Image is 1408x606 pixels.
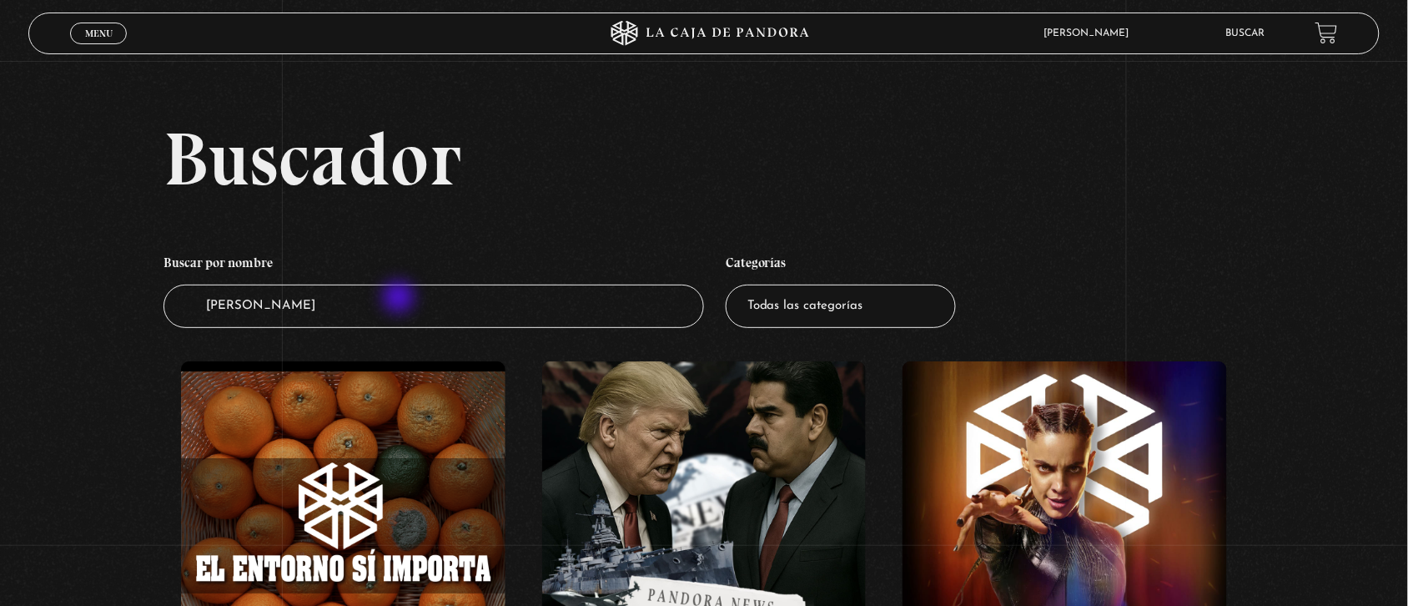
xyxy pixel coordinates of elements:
a: Buscar [1226,28,1265,38]
h4: Categorías [726,246,956,285]
span: Cerrar [79,42,118,53]
h2: Buscador [163,121,1380,196]
span: [PERSON_NAME] [1036,28,1146,38]
h4: Buscar por nombre [163,246,704,285]
a: View your shopping cart [1315,22,1338,44]
span: Menu [85,28,113,38]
